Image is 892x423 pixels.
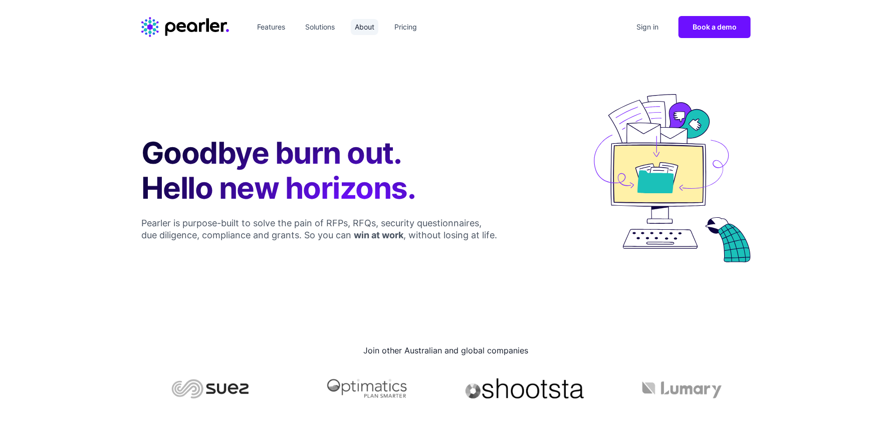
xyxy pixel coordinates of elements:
img: Optimatics [299,378,436,398]
h2: Join other Australian and global companies [141,342,751,358]
a: About [351,19,378,35]
a: Sign in [632,19,662,35]
a: Home [141,17,229,37]
a: Book a demo [679,16,751,38]
h1: Goodbye burn out. Hello new horizons. [141,135,574,205]
a: Solutions [301,19,339,35]
a: Features [253,19,289,35]
span: Book a demo [693,23,737,31]
a: Pricing [390,19,421,35]
img: Shootsta [456,378,593,398]
p: Pearler is purpose-built to solve the pain of RFPs, RFQs, security questionnaires, due diligence,... [141,217,526,241]
img: picture [594,94,751,262]
span: win at work [354,230,403,240]
img: Suez [141,378,279,398]
img: Lumary [613,378,751,398]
